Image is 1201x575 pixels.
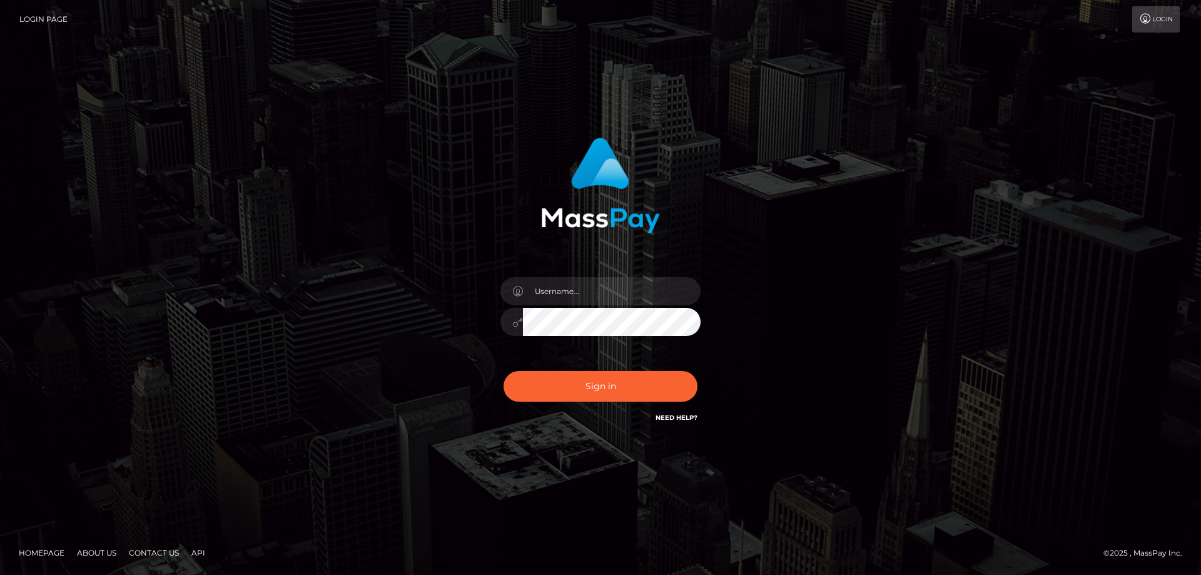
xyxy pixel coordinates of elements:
[124,543,184,562] a: Contact Us
[186,543,210,562] a: API
[656,414,697,422] a: Need Help?
[523,277,701,305] input: Username...
[1132,6,1180,33] a: Login
[14,543,69,562] a: Homepage
[1103,546,1192,560] div: © 2025 , MassPay Inc.
[72,543,121,562] a: About Us
[504,371,697,402] button: Sign in
[541,138,660,233] img: MassPay Login
[19,6,68,33] a: Login Page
